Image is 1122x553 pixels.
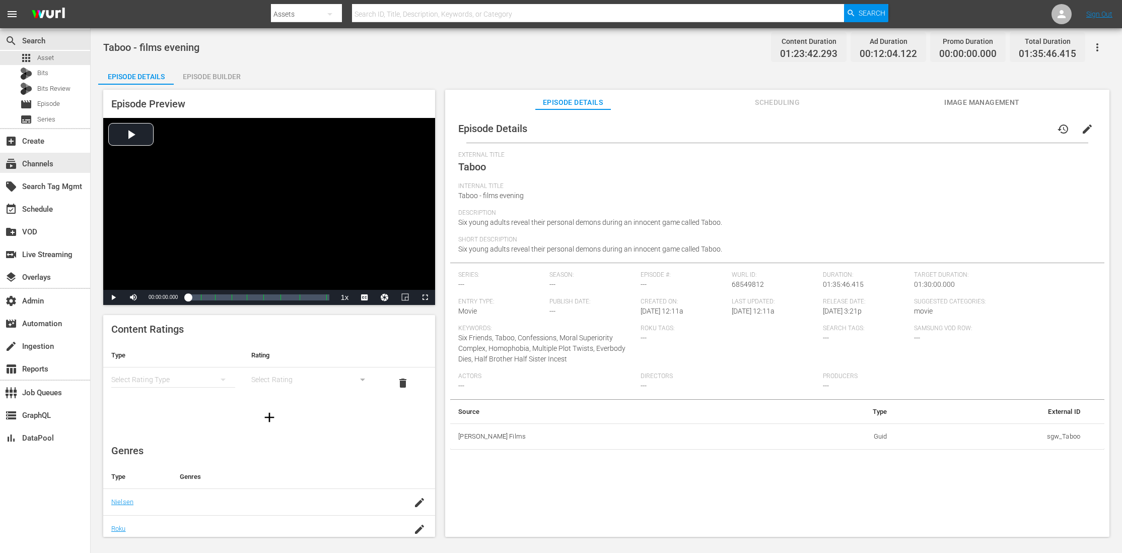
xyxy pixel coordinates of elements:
img: ans4CAIJ8jUAAAAAAAAAAAAAAAAAAAAAAAAgQb4GAAAAAAAAAAAAAAAAAAAAAAAAJMjXAAAAAAAAAAAAAAAAAAAAAAAAgAT5G... [24,3,73,26]
span: movie [914,307,933,315]
span: Created On: [641,298,727,306]
span: --- [549,280,555,288]
span: Asset [20,52,32,64]
span: --- [458,382,464,390]
span: VOD [5,226,17,238]
span: Season: [549,271,636,279]
span: Taboo - films evening [458,192,524,200]
span: Directors [641,373,818,381]
span: Series [37,114,55,125]
span: Live Streaming [5,249,17,261]
th: [PERSON_NAME] Films [450,423,776,450]
span: --- [823,334,829,342]
span: Overlays [5,271,17,283]
span: Roku Tags: [641,325,818,333]
button: Episode Builder [174,65,249,85]
span: [DATE] 12:11a [641,307,683,315]
th: Rating [243,343,383,367]
button: Play [103,290,123,305]
th: Genres [172,465,400,489]
div: Episode Details [98,65,174,89]
span: Publish Date: [549,298,636,306]
span: Release Date: [823,298,909,306]
span: Duration: [823,271,909,279]
div: Video Player [103,118,435,305]
span: Six young adults reveal their personal demons during an innocent game called Taboo. [458,245,722,253]
span: Search [859,4,885,22]
span: Bits [37,68,48,78]
span: --- [549,307,555,315]
span: Internal Title [458,182,1091,191]
span: Genres [111,445,144,457]
span: Job Queues [5,387,17,399]
button: Mute [123,290,144,305]
table: simple table [103,343,435,399]
span: Episode #: [641,271,727,279]
th: Source [450,400,776,424]
span: 01:30:00.000 [914,280,955,288]
span: Description [458,209,1091,217]
span: Samsung VOD Row: [914,325,1000,333]
span: Short Description [458,236,1091,244]
span: Taboo [458,161,486,173]
span: Movie [458,307,477,315]
span: 01:35:46.415 [823,280,864,288]
span: Admin [5,295,17,307]
button: Fullscreen [415,290,435,305]
div: Bits Review [20,83,32,95]
a: Sign Out [1086,10,1112,18]
table: simple table [450,400,1104,450]
span: Last Updated: [732,298,818,306]
span: Taboo - films evening [103,41,199,53]
span: Keywords: [458,325,636,333]
span: [DATE] 3:21p [823,307,862,315]
span: history [1057,123,1069,135]
button: Jump To Time [375,290,395,305]
span: 00:00:00.000 [939,48,997,60]
span: Search [5,35,17,47]
th: External ID [895,400,1088,424]
td: Guid [776,423,895,450]
span: Reports [5,363,17,375]
span: Six young adults reveal their personal demons during an innocent game called Taboo. [458,218,722,226]
span: Producers [823,373,1000,381]
span: Search Tag Mgmt [5,180,17,193]
span: Episode Details [458,122,527,135]
button: delete [391,371,415,395]
div: Total Duration [1019,34,1076,48]
span: Episode [20,98,32,110]
span: Channels [5,158,17,170]
span: --- [641,334,647,342]
button: Episode Details [98,65,174,85]
span: GraphQL [5,409,17,421]
button: history [1051,117,1075,141]
span: Wurl ID: [732,271,818,279]
div: Content Duration [780,34,837,48]
div: Ad Duration [860,34,917,48]
span: Schedule [5,203,17,215]
button: Search [844,4,888,22]
span: External Title [458,151,1091,159]
a: Roku [111,525,126,532]
span: Series: [458,271,544,279]
span: 00:12:04.122 [860,48,917,60]
span: DataPool [5,432,17,444]
span: [DATE] 12:11a [732,307,775,315]
span: Episode Details [535,96,610,109]
span: --- [641,382,647,390]
th: Type [103,343,243,367]
div: Progress Bar [188,294,329,300]
span: --- [458,280,464,288]
button: Picture-in-Picture [395,290,415,305]
span: --- [641,280,647,288]
span: Asset [37,53,54,63]
button: Captions [355,290,375,305]
span: Target Duration: [914,271,1091,279]
div: Episode Builder [174,65,249,89]
span: Bits Review [37,84,71,94]
span: Episode Preview [111,98,185,110]
span: Create [5,135,17,147]
button: Playback Rate [334,290,355,305]
span: Episode [37,99,60,109]
th: Type [103,465,172,489]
